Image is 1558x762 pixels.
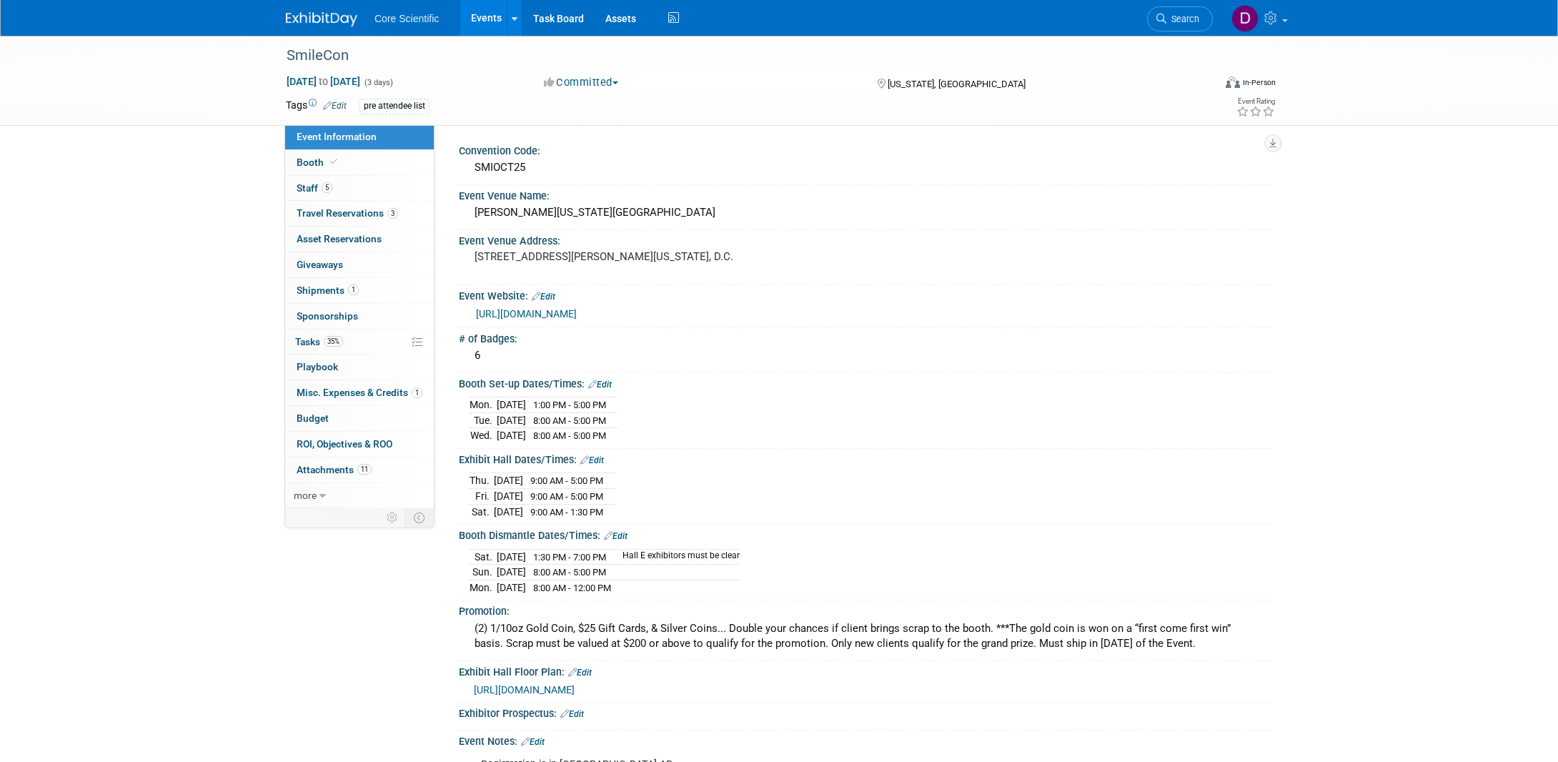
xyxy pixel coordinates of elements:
[297,412,329,424] span: Budget
[285,124,434,149] a: Event Information
[363,78,393,87] span: (3 days)
[470,549,497,565] td: Sat.
[285,432,434,457] a: ROI, Objectives & ROO
[459,140,1272,158] div: Convention Code:
[294,490,317,501] span: more
[580,455,604,465] a: Edit
[459,328,1272,346] div: # of Badges:
[470,397,497,413] td: Mon.
[470,412,497,428] td: Tue.
[285,227,434,252] a: Asset Reservations
[405,508,435,527] td: Toggle Event Tabs
[387,208,398,219] span: 3
[285,406,434,431] a: Budget
[330,158,337,166] i: Booth reservation complete
[297,157,340,168] span: Booth
[1166,14,1199,24] span: Search
[295,336,343,347] span: Tasks
[297,259,343,270] span: Giveaways
[297,387,422,398] span: Misc. Expenses & Credits
[497,565,526,580] td: [DATE]
[286,12,357,26] img: ExhibitDay
[285,176,434,201] a: Staff5
[459,185,1272,203] div: Event Venue Name:
[1236,98,1275,105] div: Event Rating
[614,549,740,565] td: Hall E exhibitors must be clear
[533,567,606,578] span: 8:00 AM - 5:00 PM
[459,285,1272,304] div: Event Website:
[470,473,494,489] td: Thu.
[474,684,575,696] a: [URL][DOMAIN_NAME]
[412,387,422,398] span: 1
[1147,6,1213,31] a: Search
[285,304,434,329] a: Sponsorships
[286,98,347,114] td: Tags
[348,284,359,295] span: 1
[470,618,1261,655] div: (2) 1/10oz Gold Coin, $25 Gift Cards, & Silver Coins... Double your chances if client brings scra...
[475,250,782,263] pre: [STREET_ADDRESS][PERSON_NAME][US_STATE], D.C.
[285,380,434,405] a: Misc. Expenses & Credits1
[494,489,523,505] td: [DATE]
[470,504,494,519] td: Sat.
[459,600,1272,618] div: Promotion:
[532,292,555,302] a: Edit
[588,380,612,390] a: Edit
[530,491,603,502] span: 9:00 AM - 5:00 PM
[317,76,330,87] span: to
[322,182,332,193] span: 5
[297,310,358,322] span: Sponsorships
[888,79,1026,89] span: [US_STATE], [GEOGRAPHIC_DATA]
[494,504,523,519] td: [DATE]
[286,75,361,88] span: [DATE] [DATE]
[470,428,497,443] td: Wed.
[1231,5,1259,32] img: Danielle Wiesemann
[297,464,372,475] span: Attachments
[297,131,377,142] span: Event Information
[1128,74,1276,96] div: Event Format
[494,473,523,489] td: [DATE]
[568,668,592,678] a: Edit
[497,428,526,443] td: [DATE]
[476,308,577,320] a: [URL][DOMAIN_NAME]
[533,430,606,441] span: 8:00 AM - 5:00 PM
[539,75,624,90] button: Committed
[533,415,606,426] span: 8:00 AM - 5:00 PM
[459,731,1272,749] div: Event Notes:
[470,489,494,505] td: Fri.
[497,397,526,413] td: [DATE]
[297,361,338,372] span: Playbook
[470,345,1261,367] div: 6
[470,202,1261,224] div: [PERSON_NAME][US_STATE][GEOGRAPHIC_DATA]
[285,355,434,380] a: Playbook
[533,400,606,410] span: 1:00 PM - 5:00 PM
[1226,76,1240,88] img: Format-Inperson.png
[374,13,439,24] span: Core Scientific
[470,157,1261,179] div: SMIOCT25
[459,230,1272,248] div: Event Venue Address:
[285,457,434,483] a: Attachments11
[533,552,606,563] span: 1:30 PM - 7:00 PM
[459,449,1272,467] div: Exhibit Hall Dates/Times:
[324,336,343,347] span: 35%
[604,531,627,541] a: Edit
[459,661,1272,680] div: Exhibit Hall Floor Plan:
[530,507,603,518] span: 9:00 AM - 1:30 PM
[533,583,611,593] span: 8:00 AM - 12:00 PM
[359,99,430,114] div: pre attendee list
[285,150,434,175] a: Booth
[497,580,526,595] td: [DATE]
[285,278,434,303] a: Shipments1
[380,508,405,527] td: Personalize Event Tab Strip
[560,709,584,719] a: Edit
[285,252,434,277] a: Giveaways
[497,412,526,428] td: [DATE]
[323,101,347,111] a: Edit
[285,201,434,226] a: Travel Reservations3
[357,464,372,475] span: 11
[282,43,1191,69] div: SmileCon
[297,207,398,219] span: Travel Reservations
[297,182,332,194] span: Staff
[521,737,545,747] a: Edit
[297,284,359,296] span: Shipments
